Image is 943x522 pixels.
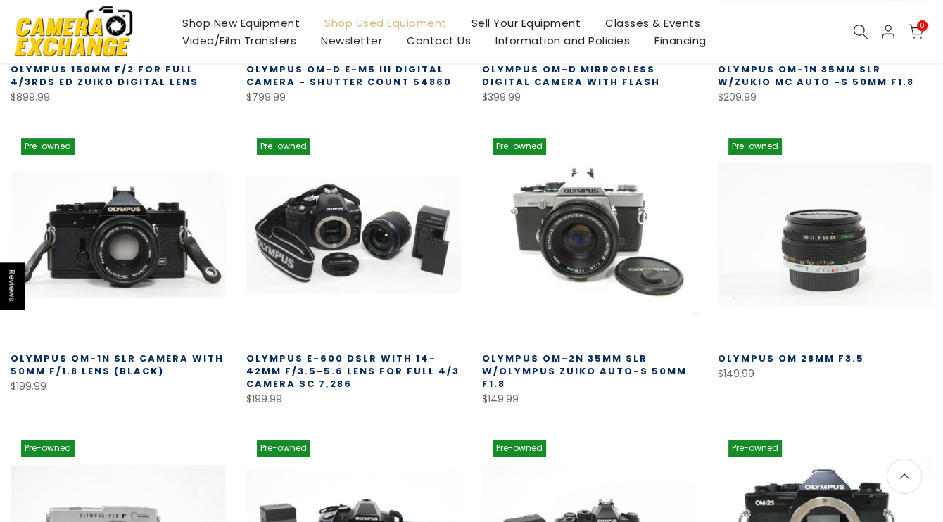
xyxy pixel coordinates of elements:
a: Information and Policies [483,32,643,49]
div: $149.99 [482,390,697,408]
a: Olympus OM-D E-M5 III Digital Camera - Shutter Count 54860 [246,63,452,89]
a: Shop Used Equipment [312,14,460,32]
a: Olympus OM 28mm F3.5 [718,352,864,365]
a: Olympus 150mm f/2 for Full 4/3rds ED Zuiko Digital Lens [11,63,198,89]
div: $209.99 [718,89,932,106]
div: $399.99 [482,89,697,106]
div: $899.99 [11,89,225,106]
a: Financing [643,32,719,49]
a: Olympus E-600 DSLR with 14-42mm f/3.5-5.6 Lens for Full 4/3 Camera SC 7,286 [246,352,460,390]
div: $199.99 [11,378,225,395]
a: Newsletter [309,32,395,49]
div: $199.99 [246,390,461,408]
span: 0 [917,20,928,31]
div: $799.99 [246,89,461,106]
a: Olympus OM-1n SLR Camera with 50mm f/1.8 Lens (Black) [11,352,224,378]
div: $149.99 [718,365,932,383]
a: Classes & Events [593,14,713,32]
a: Olympus OM-1n 35mm SLR w/Zukio MC Auto -S 50mm f1.8 [718,63,914,89]
a: Video/Film Transfers [170,32,309,49]
a: Olympus OM-D Mirrorless Digital Camera with Flash [482,63,660,89]
a: Contact Us [395,32,483,49]
a: Sell Your Equipment [459,14,593,32]
a: Back to the top [887,459,922,494]
a: Shop New Equipment [170,14,312,32]
a: Olympus OM-2n 35mm SLR w/Olympus Zuiko Auto-S 50mm f1.8 [482,352,687,390]
a: 0 [908,24,923,39]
